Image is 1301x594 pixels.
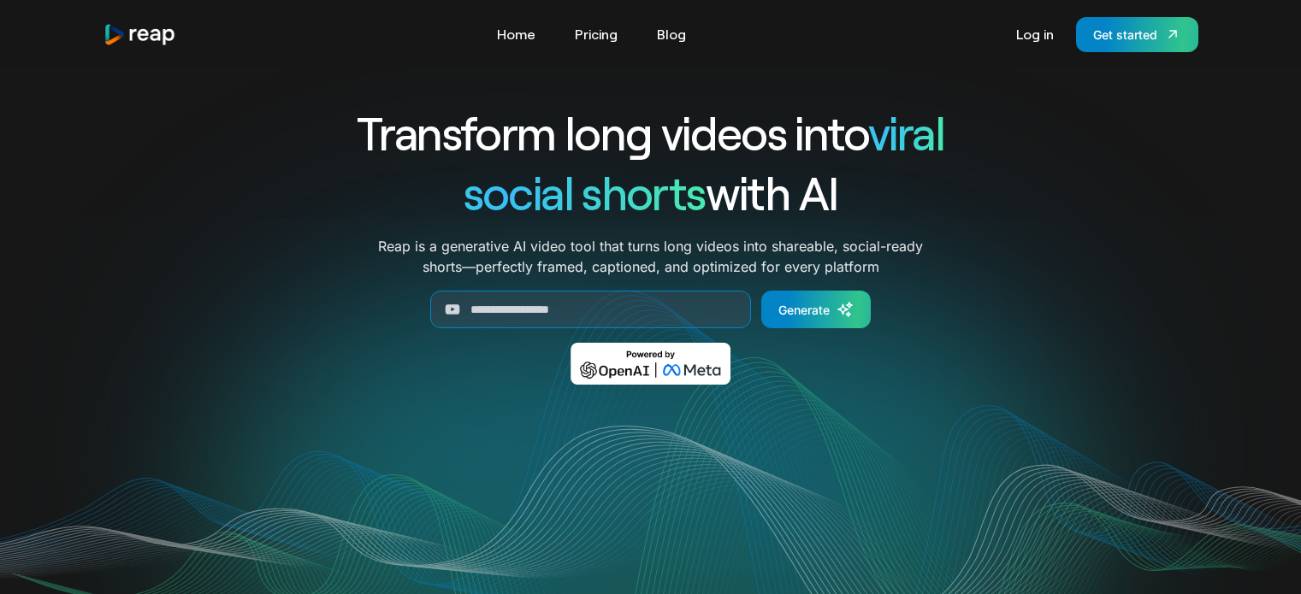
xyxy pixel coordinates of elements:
[103,23,177,46] img: reap logo
[295,162,1007,222] h1: with AI
[1093,26,1157,44] div: Get started
[868,104,944,160] span: viral
[566,21,626,48] a: Pricing
[295,103,1007,162] h1: Transform long videos into
[648,21,695,48] a: Blog
[488,21,544,48] a: Home
[571,343,730,385] img: Powered by OpenAI & Meta
[1076,17,1198,52] a: Get started
[1008,21,1062,48] a: Log in
[761,291,871,328] a: Generate
[378,236,923,277] p: Reap is a generative AI video tool that turns long videos into shareable, social-ready shorts—per...
[103,23,177,46] a: home
[778,301,830,319] div: Generate
[295,291,1007,328] form: Generate Form
[464,164,706,220] span: social shorts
